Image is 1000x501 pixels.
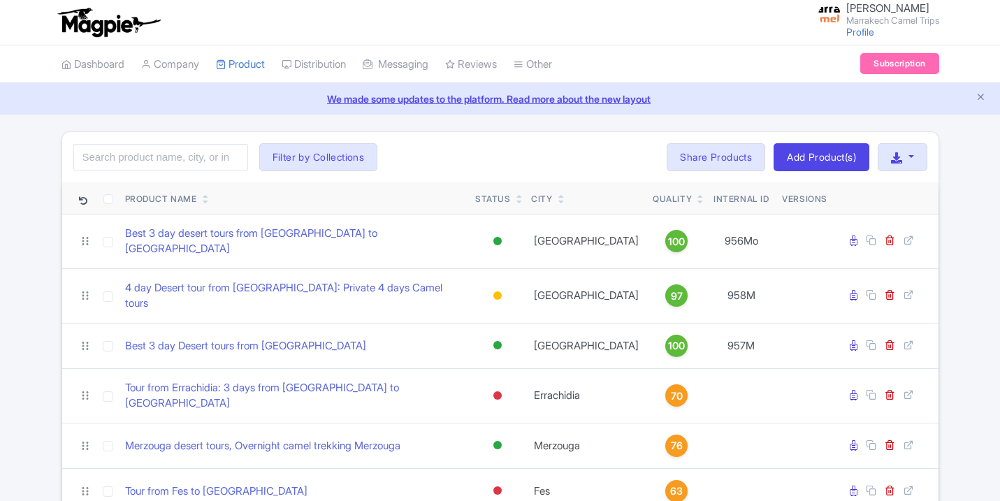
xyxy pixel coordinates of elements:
div: Active [491,231,505,252]
div: Active [491,335,505,356]
span: 63 [670,484,683,499]
a: Dashboard [61,45,124,84]
td: [GEOGRAPHIC_DATA] [526,323,647,368]
a: Tour from Fes to [GEOGRAPHIC_DATA] [125,484,307,500]
a: Add Product(s) [774,143,869,171]
a: 100 [653,230,700,252]
a: Messaging [363,45,428,84]
a: 70 [653,384,700,407]
td: 958M [706,268,777,323]
a: Share Products [667,143,765,171]
small: Marrakech Camel Trips [846,16,939,25]
a: 76 [653,435,700,457]
div: Inactive [491,386,505,406]
td: Merzouga [526,423,647,468]
td: 957M [706,323,777,368]
a: Merzouga desert tours, Overnight camel trekking Merzouga [125,438,400,454]
span: 76 [671,438,683,453]
span: 100 [668,338,685,354]
td: [GEOGRAPHIC_DATA] [526,268,647,323]
span: 100 [668,234,685,249]
a: Company [141,45,199,84]
th: Versions [776,182,833,215]
a: [PERSON_NAME] Marrakech Camel Trips [810,3,939,25]
button: Filter by Collections [259,143,378,171]
img: logo-ab69f6fb50320c5b225c76a69d11143b.png [55,7,163,38]
a: Subscription [860,53,939,74]
a: Tour from Errachidia: 3 days from [GEOGRAPHIC_DATA] to [GEOGRAPHIC_DATA] [125,380,465,412]
td: 956Mo [706,214,777,268]
a: Other [514,45,552,84]
a: 100 [653,335,700,357]
button: Close announcement [976,90,986,106]
div: Quality [653,193,692,205]
a: Best 3 day desert tours from [GEOGRAPHIC_DATA] to [GEOGRAPHIC_DATA] [125,226,465,257]
a: Reviews [445,45,497,84]
div: Status [475,193,511,205]
a: 4 day Desert tour from [GEOGRAPHIC_DATA]: Private 4 days Camel tours [125,280,465,312]
a: Best 3 day Desert tours from [GEOGRAPHIC_DATA] [125,338,366,354]
a: 97 [653,284,700,307]
div: Product Name [125,193,197,205]
a: Product [216,45,265,84]
span: 97 [671,289,683,304]
input: Search product name, city, or interal id [73,144,248,170]
a: We made some updates to the platform. Read more about the new layout [8,92,992,106]
div: Active [491,435,505,456]
a: Profile [846,26,874,38]
th: Internal ID [706,182,777,215]
div: Inactive [491,481,505,501]
a: Distribution [282,45,346,84]
img: skpecjwo0uind1udobp4.png [818,3,841,26]
td: [GEOGRAPHIC_DATA] [526,214,647,268]
div: City [531,193,552,205]
td: Errachidia [526,368,647,423]
span: [PERSON_NAME] [846,1,929,15]
div: Building [491,286,505,306]
span: 70 [671,389,683,404]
